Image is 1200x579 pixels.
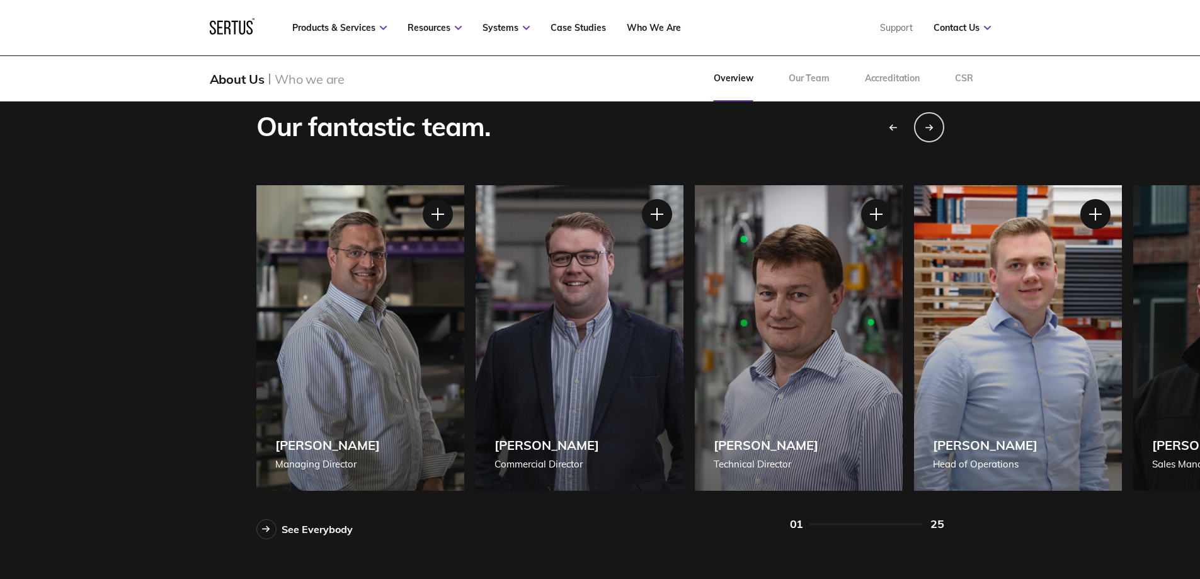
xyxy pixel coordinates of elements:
[494,457,599,472] div: Commercial Director
[292,22,387,33] a: Products & Services
[937,56,991,101] a: CSR
[483,22,530,33] a: Systems
[256,519,353,539] a: See Everybody
[256,110,491,144] div: Our fantastic team.
[275,71,345,87] div: Who we are
[494,437,599,453] div: [PERSON_NAME]
[973,433,1200,579] iframe: Chat Widget
[877,112,908,142] div: Previous slide
[933,437,1037,453] div: [PERSON_NAME]
[790,517,803,531] div: 01
[275,457,380,472] div: Managing Director
[714,437,818,453] div: [PERSON_NAME]
[627,22,681,33] a: Who We Are
[930,517,944,531] div: 25
[714,457,818,472] div: Technical Director
[282,523,353,536] div: See Everybody
[275,437,380,453] div: [PERSON_NAME]
[551,22,606,33] a: Case Studies
[880,22,913,33] a: Support
[933,457,1037,472] div: Head of Operations
[914,112,944,142] div: Next slide
[771,56,847,101] a: Our Team
[847,56,937,101] a: Accreditation
[934,22,991,33] a: Contact Us
[210,71,265,87] div: About Us
[408,22,462,33] a: Resources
